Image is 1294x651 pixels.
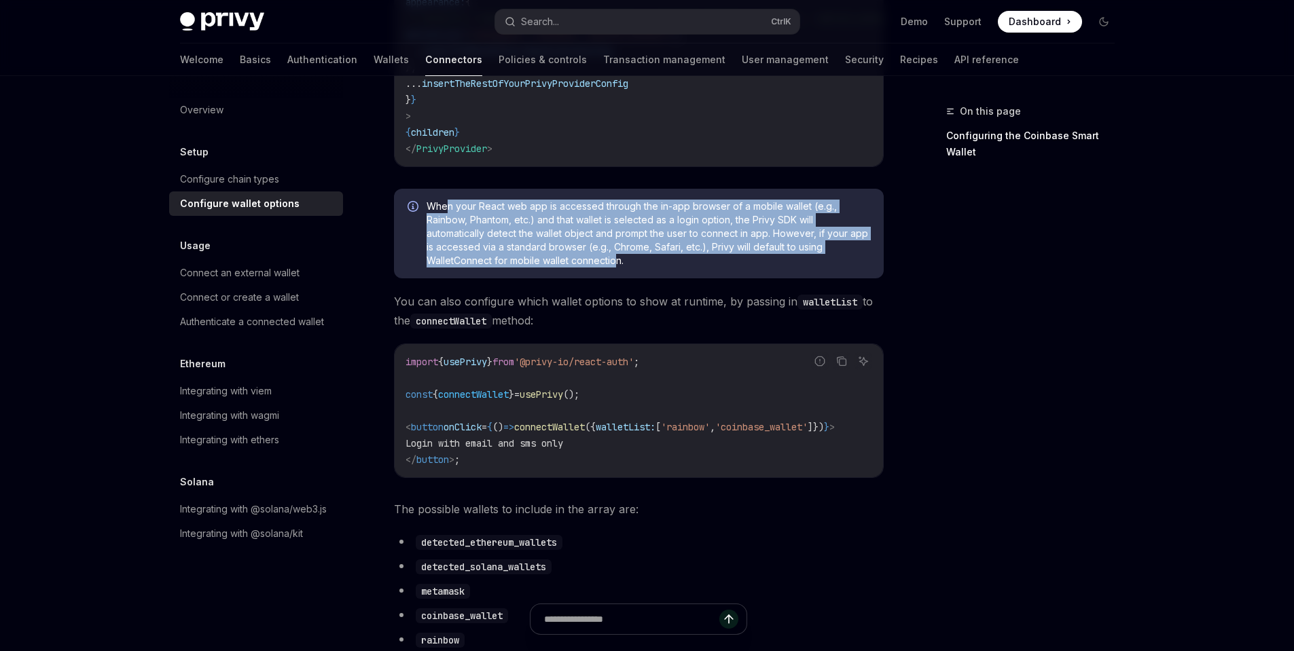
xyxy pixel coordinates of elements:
[406,77,422,90] span: ...
[169,521,343,546] a: Integrating with @solana/kit
[169,167,343,191] a: Configure chain types
[169,379,343,403] a: Integrating with viem
[438,388,509,401] span: connectWallet
[563,388,579,401] span: ();
[406,94,411,106] span: }
[169,261,343,285] a: Connect an external wallet
[998,11,1082,33] a: Dashboard
[406,421,411,433] span: <
[169,497,343,521] a: Integrating with @solana/web3.js
[824,421,829,433] span: }
[514,356,634,368] span: '@privy-io/react-auth'
[444,356,487,368] span: usePrivy
[514,421,585,433] span: connectWallet
[180,171,279,187] div: Configure chain types
[960,103,1021,119] span: On this page
[416,584,470,599] code: metamask
[169,403,343,428] a: Integrating with wagmi
[811,352,829,370] button: Report incorrect code
[169,191,343,216] a: Configure wallet options
[954,43,1019,76] a: API reference
[416,453,449,466] span: button
[596,421,655,433] span: walletList:
[394,500,884,519] span: The possible wallets to include in the array are:
[411,94,416,106] span: }
[406,126,411,138] span: {
[427,200,870,267] span: When your React web app is accessed through the in-app browser of a mobile wallet (e.g., Rainbow,...
[808,421,824,433] span: ]})
[503,421,514,433] span: =>
[715,421,808,433] span: 'coinbase_wallet'
[521,14,559,30] div: Search...
[180,102,223,118] div: Overview
[169,285,343,310] a: Connect or create a wallet
[845,43,884,76] a: Security
[944,15,982,29] a: Support
[833,352,850,370] button: Copy the contents from the code block
[240,43,271,76] a: Basics
[180,12,264,31] img: dark logo
[406,110,411,122] span: >
[416,559,552,574] code: detected_solana_wallets
[1009,15,1061,29] span: Dashboard
[180,289,299,305] div: Connect or create a wallet
[416,143,487,155] span: PrivyProvider
[661,421,710,433] span: 'rainbow'
[287,43,357,76] a: Authentication
[180,196,300,212] div: Configure wallet options
[449,453,454,466] span: >
[742,43,829,76] a: User management
[719,610,738,629] button: Send message
[585,421,596,433] span: ({
[180,407,279,424] div: Integrating with wagmi
[855,352,872,370] button: Ask AI
[374,43,409,76] a: Wallets
[180,501,327,517] div: Integrating with @solana/web3.js
[406,356,438,368] span: import
[444,421,482,433] span: onClick
[406,437,563,449] span: Login with email and sms only
[394,292,884,330] span: You can also configure which wallet options to show at runtime, by passing in to the method:
[180,238,211,254] h5: Usage
[180,474,214,490] h5: Solana
[492,421,503,433] span: ()
[797,295,863,310] code: walletList
[482,421,487,433] span: =
[406,388,433,401] span: const
[829,421,835,433] span: >
[406,453,416,466] span: </
[406,143,416,155] span: </
[408,201,421,215] svg: Info
[433,388,438,401] span: {
[416,535,562,550] code: detected_ethereum_wallets
[454,453,460,466] span: ;
[900,43,938,76] a: Recipes
[180,383,272,399] div: Integrating with viem
[492,356,514,368] span: from
[487,421,492,433] span: {
[422,77,628,90] span: insertTheRestOfYourPrivyProviderConfig
[520,388,563,401] span: usePrivy
[901,15,928,29] a: Demo
[603,43,725,76] a: Transaction management
[180,43,223,76] a: Welcome
[710,421,715,433] span: ,
[411,126,454,138] span: children
[180,144,209,160] h5: Setup
[487,356,492,368] span: }
[169,310,343,334] a: Authenticate a connected wallet
[438,356,444,368] span: {
[499,43,587,76] a: Policies & controls
[509,388,514,401] span: }
[771,16,791,27] span: Ctrl K
[1093,11,1115,33] button: Toggle dark mode
[544,604,719,634] input: Ask a question...
[487,143,492,155] span: >
[454,126,460,138] span: }
[514,388,520,401] span: =
[180,356,226,372] h5: Ethereum
[655,421,661,433] span: [
[495,10,799,34] button: Search...CtrlK
[425,43,482,76] a: Connectors
[180,432,279,448] div: Integrating with ethers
